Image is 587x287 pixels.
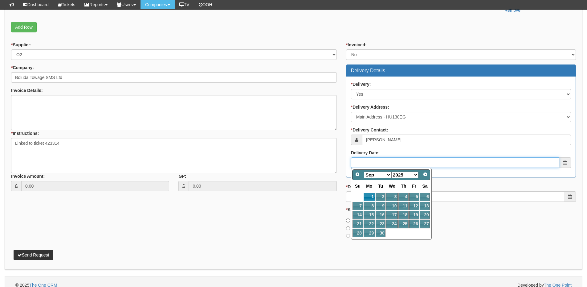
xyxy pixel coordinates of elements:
[364,193,375,201] a: 1
[346,225,382,231] label: Check Kit Fund
[386,211,398,219] a: 17
[351,104,389,110] label: Delivery Address:
[346,206,367,213] label: Kit Fund:
[422,184,428,189] span: Saturday
[376,220,385,228] a: 23
[366,184,372,189] span: Monday
[346,184,385,190] label: Date Required By:
[376,202,385,210] a: 9
[398,211,409,219] a: 18
[14,250,53,260] button: Send Request
[11,42,31,48] label: Supplier:
[353,220,363,228] a: 21
[353,229,363,237] a: 28
[386,193,398,201] a: 3
[504,8,520,13] a: Remove
[355,184,361,189] span: Sunday
[346,217,380,223] label: From Kit Fund
[389,184,395,189] span: Wednesday
[421,170,430,179] a: Next
[398,220,409,228] a: 25
[353,211,363,219] a: 14
[376,193,385,201] a: 2
[409,220,419,228] a: 26
[398,202,409,210] a: 11
[409,193,419,201] a: 5
[351,68,571,73] h3: Delivery Details
[420,193,430,201] a: 6
[386,220,398,228] a: 24
[346,234,350,238] input: Invoice
[409,211,419,219] a: 19
[11,173,45,179] label: Invoice Amount:
[364,211,375,219] a: 15
[401,184,406,189] span: Thursday
[353,202,363,210] a: 7
[412,184,416,189] span: Friday
[420,220,430,228] a: 27
[386,202,398,210] a: 10
[346,233,366,239] label: Invoice
[351,150,380,156] label: Delivery Date:
[378,184,383,189] span: Tuesday
[364,220,375,228] a: 22
[346,218,350,223] input: From Kit Fund
[420,211,430,219] a: 20
[346,226,350,230] input: Check Kit Fund
[423,172,428,177] span: Next
[409,202,419,210] a: 12
[364,202,375,210] a: 8
[178,173,186,179] label: GP:
[376,229,385,237] a: 30
[355,172,360,177] span: Prev
[398,193,409,201] a: 4
[353,170,362,179] a: Prev
[11,130,39,136] label: Instructions:
[11,22,37,32] a: Add Row
[351,81,371,87] label: Delivery:
[346,42,367,48] label: Invoiced:
[364,229,375,237] a: 29
[376,211,385,219] a: 16
[351,127,388,133] label: Delivery Contact:
[420,202,430,210] a: 13
[11,64,34,71] label: Company:
[11,87,43,94] label: Invoice Details:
